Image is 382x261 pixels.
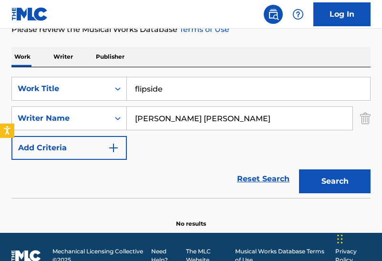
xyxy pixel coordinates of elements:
[292,9,304,20] img: help
[11,24,371,35] p: Please review the Musical Works Database
[11,136,127,160] button: Add Criteria
[11,77,371,198] form: Search Form
[268,9,279,20] img: search
[11,47,33,67] p: Work
[51,47,76,67] p: Writer
[299,169,371,193] button: Search
[264,5,283,24] a: Public Search
[360,106,371,130] img: Delete Criterion
[232,168,294,189] a: Reset Search
[11,7,48,21] img: MLC Logo
[177,25,229,34] a: Terms of Use
[313,2,371,26] a: Log In
[176,208,206,228] p: No results
[108,142,119,154] img: 9d2ae6d4665cec9f34b9.svg
[18,83,103,94] div: Work Title
[289,5,308,24] div: Help
[93,47,127,67] p: Publisher
[337,225,343,253] div: Drag
[334,215,382,261] iframe: Chat Widget
[18,113,103,124] div: Writer Name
